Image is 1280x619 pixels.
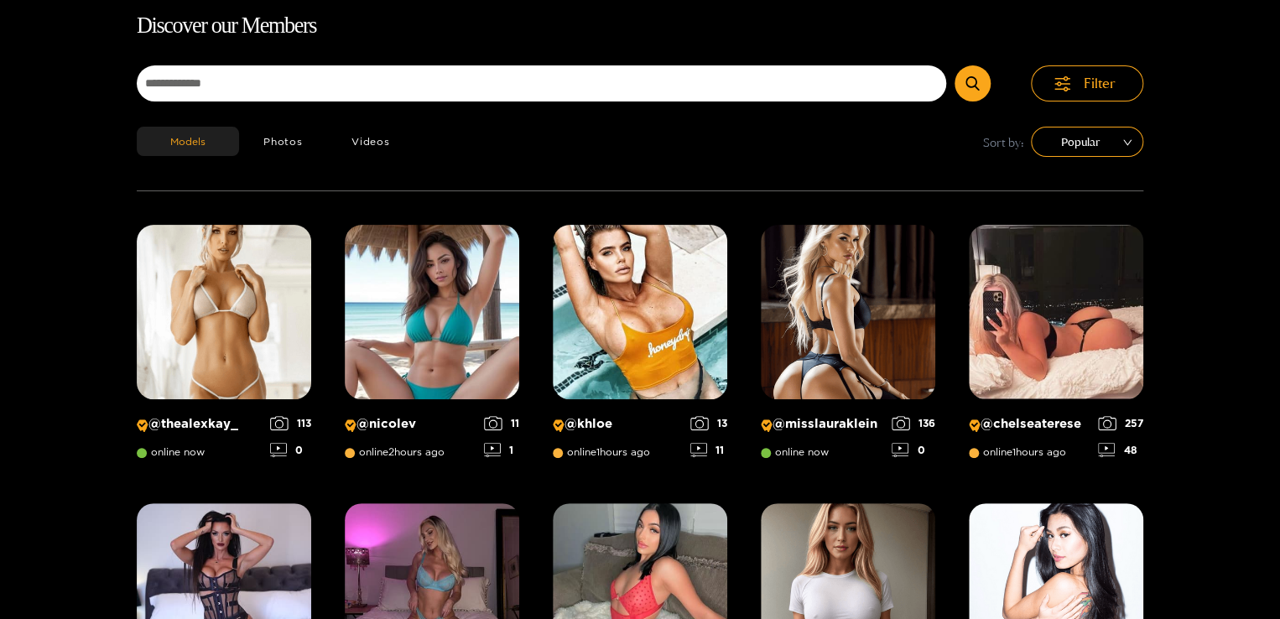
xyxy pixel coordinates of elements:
[137,127,239,156] button: Models
[892,416,935,430] div: 136
[892,443,935,457] div: 0
[270,443,311,457] div: 0
[137,446,205,458] span: online now
[345,225,519,470] a: Creator Profile Image: nicolev@nicolevonline2hours ago111
[553,225,727,399] img: Creator Profile Image: khloe
[983,133,1024,152] span: Sort by:
[239,127,327,156] button: Photos
[553,416,682,432] p: @ khloe
[969,446,1066,458] span: online 1 hours ago
[690,416,727,430] div: 13
[1098,416,1143,430] div: 257
[270,416,311,430] div: 113
[969,225,1143,470] a: Creator Profile Image: chelseaterese@chelseatereseonline1hours ago25748
[484,443,519,457] div: 1
[690,443,727,457] div: 11
[1043,129,1131,154] span: Popular
[955,65,991,101] button: Submit Search
[137,8,1143,44] h1: Discover our Members
[1098,443,1143,457] div: 48
[761,446,829,458] span: online now
[137,225,311,399] img: Creator Profile Image: thealexkay_
[553,446,650,458] span: online 1 hours ago
[761,225,935,399] img: Creator Profile Image: misslauraklein
[345,225,519,399] img: Creator Profile Image: nicolev
[1031,127,1143,157] div: sort
[327,127,414,156] button: Videos
[761,225,935,470] a: Creator Profile Image: misslauraklein@misslaurakleinonline now1360
[969,416,1090,432] p: @ chelseaterese
[969,225,1143,399] img: Creator Profile Image: chelseaterese
[484,416,519,430] div: 11
[553,225,727,470] a: Creator Profile Image: khloe@khloeonline1hours ago1311
[1084,74,1116,93] span: Filter
[345,416,476,432] p: @ nicolev
[345,446,445,458] span: online 2 hours ago
[137,416,262,432] p: @ thealexkay_
[761,416,883,432] p: @ misslauraklein
[137,225,311,470] a: Creator Profile Image: thealexkay_@thealexkay_online now1130
[1031,65,1143,101] button: Filter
